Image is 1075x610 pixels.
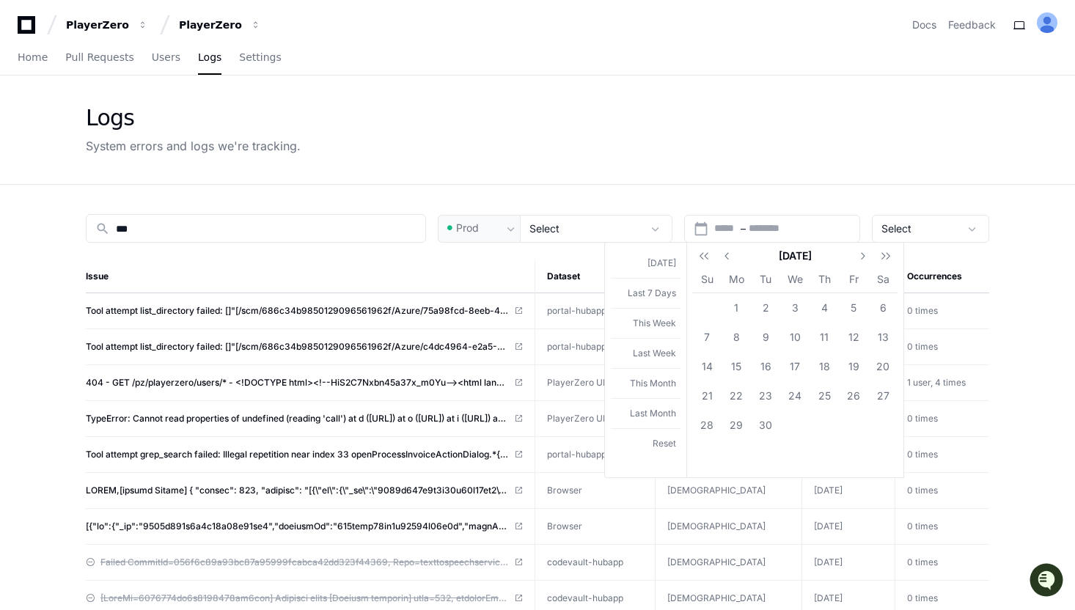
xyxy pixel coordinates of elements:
span: 4 [811,295,837,321]
button: September 3, 2025 [780,293,810,323]
div: We're offline, but we'll be back soon! [50,124,213,136]
span: Pylon [146,154,177,165]
button: September 1, 2025 [722,293,751,323]
button: September 30, 2025 [751,411,780,440]
span: 16 [752,353,779,380]
span: 30 [752,412,779,438]
button: [DATE] [611,249,680,278]
img: 1756235613930-3d25f9e4-fa56-45dd-b3ad-e072dfbd1548 [15,109,41,136]
button: September 16, 2025 [751,352,780,381]
button: September 5, 2025 [839,293,868,323]
button: September 18, 2025 [810,352,839,381]
button: September 12, 2025 [839,323,868,352]
span: Tu [760,273,771,285]
span: Mo [729,273,744,285]
span: 7 [694,324,720,350]
span: 12 [840,324,867,350]
button: This Week [611,308,680,338]
span: Sa [877,273,889,285]
button: September 9, 2025 [751,323,780,352]
span: Fr [849,273,859,285]
button: September 4, 2025 [810,293,839,323]
button: September 28, 2025 [692,411,722,440]
span: 21 [694,383,720,409]
span: 25 [811,383,837,409]
div: Welcome [15,59,267,82]
button: September 2, 2025 [751,293,780,323]
span: 2 [752,295,779,321]
button: September 17, 2025 [780,352,810,381]
button: September 6, 2025 [868,293,898,323]
button: This Month [611,368,680,398]
span: 3 [782,295,808,321]
button: Last Week [611,338,680,368]
span: 29 [723,412,749,438]
button: September 26, 2025 [839,381,868,411]
button: Start new chat [249,114,267,131]
button: Reset [611,428,680,458]
span: 26 [840,383,867,409]
button: Last 7 Days [611,278,680,308]
button: September 14, 2025 [692,352,722,381]
button: September 11, 2025 [810,323,839,352]
span: 28 [694,412,720,438]
span: 1 [723,295,749,321]
button: September 8, 2025 [722,323,751,352]
span: 8 [723,324,749,350]
button: September 21, 2025 [692,381,722,411]
span: 10 [782,324,808,350]
span: 27 [870,383,896,409]
span: [DATE] [733,249,856,263]
span: We [788,273,803,285]
span: 24 [782,383,808,409]
span: 9 [752,324,779,350]
span: 13 [870,324,896,350]
span: 15 [723,353,749,380]
span: Su [701,273,713,285]
span: 5 [840,295,867,321]
button: September 13, 2025 [868,323,898,352]
button: September 7, 2025 [692,323,722,352]
button: September 20, 2025 [868,352,898,381]
button: September 27, 2025 [868,381,898,411]
span: 17 [782,353,808,380]
span: 23 [752,383,779,409]
span: 19 [840,353,867,380]
span: 6 [870,295,896,321]
button: September 25, 2025 [810,381,839,411]
span: 20 [870,353,896,380]
span: 11 [811,324,837,350]
span: 22 [723,383,749,409]
span: Th [818,273,831,285]
button: September 22, 2025 [722,381,751,411]
div: Start new chat [50,109,241,124]
button: September 19, 2025 [839,352,868,381]
img: PlayerZero [15,15,44,44]
button: Last Month [611,398,680,428]
button: September 23, 2025 [751,381,780,411]
button: September 15, 2025 [722,352,751,381]
iframe: Open customer support [1028,562,1068,601]
button: September 10, 2025 [780,323,810,352]
button: September 29, 2025 [722,411,751,440]
span: 14 [694,353,720,380]
button: September 24, 2025 [780,381,810,411]
span: 18 [811,353,837,380]
a: Powered byPylon [103,153,177,165]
